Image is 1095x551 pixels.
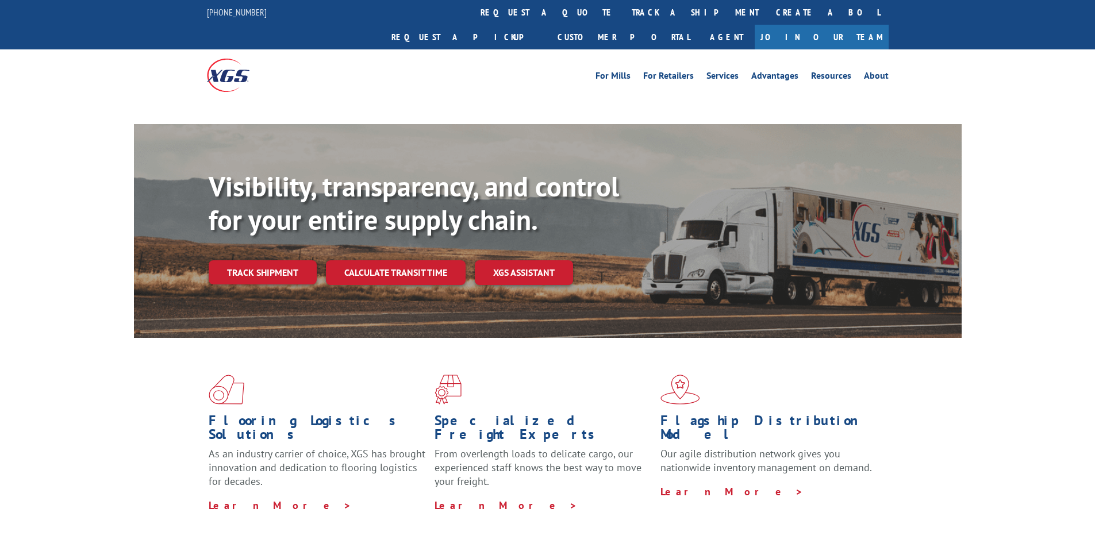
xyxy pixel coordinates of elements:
h1: Flooring Logistics Solutions [209,414,426,447]
a: For Mills [595,71,631,84]
a: For Retailers [643,71,694,84]
a: Customer Portal [549,25,698,49]
p: From overlength loads to delicate cargo, our experienced staff knows the best way to move your fr... [435,447,652,498]
a: [PHONE_NUMBER] [207,6,267,18]
a: About [864,71,889,84]
a: Request a pickup [383,25,549,49]
img: xgs-icon-flagship-distribution-model-red [660,375,700,404]
a: Resources [811,71,851,84]
a: Calculate transit time [326,260,466,285]
a: XGS ASSISTANT [475,260,573,285]
span: As an industry carrier of choice, XGS has brought innovation and dedication to flooring logistics... [209,447,425,488]
a: Agent [698,25,755,49]
a: Services [706,71,739,84]
span: Our agile distribution network gives you nationwide inventory management on demand. [660,447,872,474]
a: Advantages [751,71,798,84]
img: xgs-icon-focused-on-flooring-red [435,375,462,404]
a: Track shipment [209,260,317,284]
b: Visibility, transparency, and control for your entire supply chain. [209,168,619,237]
img: xgs-icon-total-supply-chain-intelligence-red [209,375,244,404]
a: Learn More > [435,499,578,512]
a: Learn More > [209,499,352,512]
a: Learn More > [660,485,804,498]
h1: Specialized Freight Experts [435,414,652,447]
a: Join Our Team [755,25,889,49]
h1: Flagship Distribution Model [660,414,878,447]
